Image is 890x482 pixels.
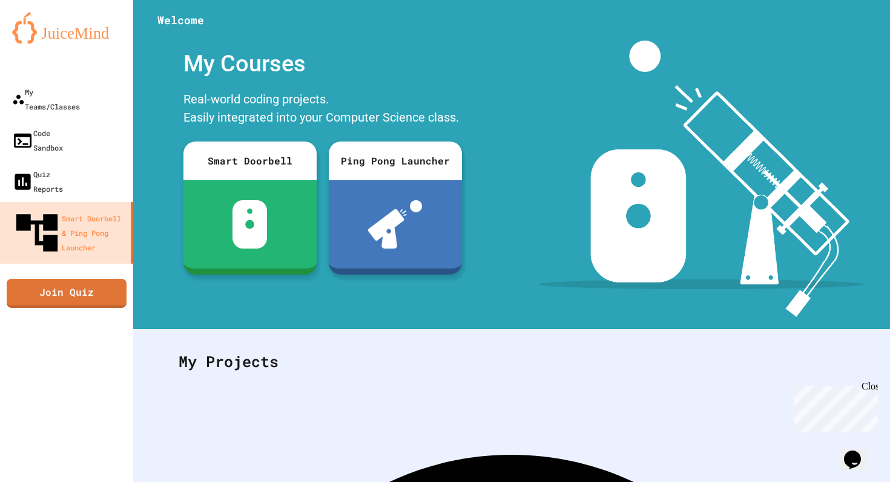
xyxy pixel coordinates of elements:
[368,200,422,249] img: ppl-with-ball.png
[839,434,878,470] iframe: chat widget
[183,142,317,180] div: Smart Doorbell
[12,126,63,155] div: Code Sandbox
[789,381,878,432] iframe: chat widget
[12,208,126,258] div: Smart Doorbell & Ping Pong Launcher
[177,41,468,87] div: My Courses
[329,142,462,180] div: Ping Pong Launcher
[12,12,121,44] img: logo-orange.svg
[232,200,267,249] img: sdb-white.svg
[538,41,863,317] img: banner-image-my-projects.png
[12,167,63,196] div: Quiz Reports
[5,5,84,77] div: Chat with us now!Close
[7,279,127,308] a: Join Quiz
[177,87,468,132] div: Real-world coding projects. Easily integrated into your Computer Science class.
[166,338,857,385] div: My Projects
[12,85,80,114] div: My Teams/Classes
